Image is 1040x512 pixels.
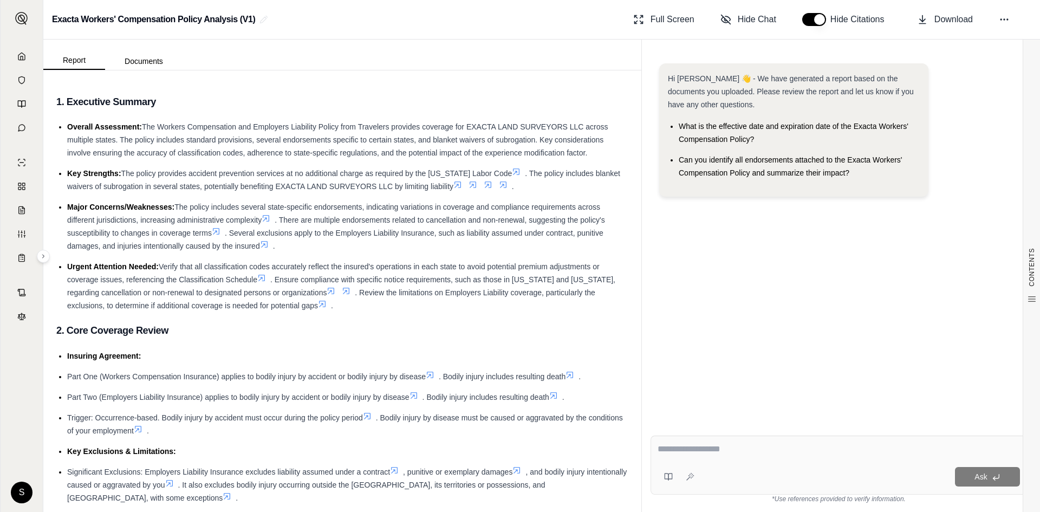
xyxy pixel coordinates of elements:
[7,69,36,91] a: Documents Vault
[651,13,694,26] span: Full Screen
[512,182,514,191] span: .
[1028,248,1036,287] span: CONTENTS
[236,494,238,502] span: .
[7,223,36,245] a: Custom Report
[105,53,183,70] button: Documents
[67,413,363,422] span: Trigger: Occurrence-based. Bodily injury by accident must occur during the policy period
[67,216,605,237] span: . There are multiple endorsements related to cancellation and non-renewal, suggesting the policy'...
[67,262,600,284] span: Verify that all classification codes accurately reflect the insured's operations in each state to...
[67,468,390,476] span: Significant Exclusions: Employers Liability Insurance excludes liability assumed under a contract
[7,46,36,67] a: Home
[651,495,1027,503] div: *Use references provided to verify information.
[15,12,28,25] img: Expand sidebar
[67,288,595,310] span: . Review the limitations on Employers Liability coverage, particularly the exclusions, to determi...
[913,9,977,30] button: Download
[67,122,608,157] span: The Workers Compensation and Employers Liability Policy from Travelers provides coverage for EXAC...
[974,472,987,481] span: Ask
[67,262,159,271] span: Urgent Attention Needed:
[56,92,628,112] h3: 1. Executive Summary
[56,321,628,340] h3: 2. Core Coverage Review
[147,426,149,435] span: .
[7,152,36,173] a: Single Policy
[7,93,36,115] a: Prompt Library
[578,372,581,381] span: .
[67,275,615,297] span: . Ensure compliance with specific notice requirements, such as those in [US_STATE] and [US_STATE]...
[562,393,564,401] span: .
[273,242,275,250] span: .
[830,13,891,26] span: Hide Citations
[738,13,776,26] span: Hide Chat
[11,8,32,29] button: Expand sidebar
[934,13,973,26] span: Download
[52,10,255,29] h2: Exacta Workers' Compensation Policy Analysis (V1)
[121,169,512,178] span: The policy provides accident prevention services at no additional charge as required by the [US_S...
[403,468,512,476] span: , punitive or exemplary damages
[422,393,549,401] span: . Bodily injury includes resulting death
[7,117,36,139] a: Chat
[67,169,620,191] span: . The policy includes blanket waivers of subrogation in several states, potentially benefiting EX...
[67,352,141,360] span: Insuring Agreement:
[7,306,36,327] a: Legal Search Engine
[629,9,699,30] button: Full Screen
[716,9,781,30] button: Hide Chat
[37,250,50,263] button: Expand sidebar
[67,413,623,435] span: . Bodily injury by disease must be caused or aggravated by the conditions of your employment
[67,372,426,381] span: Part One (Workers Compensation Insurance) applies to bodily injury by accident or bodily injury b...
[668,74,914,109] span: Hi [PERSON_NAME] 👋 - We have generated a report based on the documents you uploaded. Please revie...
[331,301,333,310] span: .
[7,176,36,197] a: Policy Comparisons
[67,169,121,178] span: Key Strengths:
[7,282,36,303] a: Contract Analysis
[679,122,908,144] span: What is the effective date and expiration date of the Exacta Workers' Compensation Policy?
[67,468,627,489] span: , and bodily injury intentionally caused or aggravated by you
[7,247,36,269] a: Coverage Table
[67,203,600,224] span: The policy includes several state-specific endorsements, indicating variations in coverage and co...
[7,199,36,221] a: Claim Coverage
[67,481,545,502] span: . It also excludes bodily injury occurring outside the [GEOGRAPHIC_DATA], its territories or poss...
[67,393,409,401] span: Part Two (Employers Liability Insurance) applies to bodily injury by accident or bodily injury by...
[67,122,142,131] span: Overall Assessment:
[955,467,1020,487] button: Ask
[11,482,32,503] div: S
[67,203,174,211] span: Major Concerns/Weaknesses:
[67,447,176,456] span: Key Exclusions & Limitations:
[679,155,902,177] span: Can you identify all endorsements attached to the Exacta Workers' Compensation Policy and summari...
[439,372,565,381] span: . Bodily injury includes resulting death
[43,51,105,70] button: Report
[67,229,603,250] span: . Several exclusions apply to the Employers Liability Insurance, such as liability assumed under ...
